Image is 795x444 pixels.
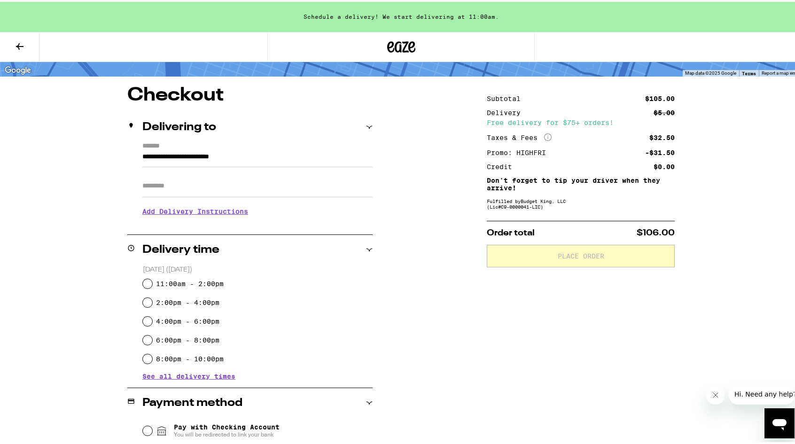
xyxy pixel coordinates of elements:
label: 8:00pm - 10:00pm [156,353,224,361]
span: You will be redirected to link your bank [174,429,280,436]
p: Don't forget to tip your driver when they arrive! [487,175,675,190]
p: We'll contact you at [PHONE_NUMBER] when we arrive [142,220,373,228]
div: $32.50 [649,132,675,139]
iframe: Message from company [729,382,795,403]
div: $5.00 [654,108,675,114]
label: 6:00pm - 8:00pm [156,335,219,342]
h2: Delivery time [142,242,219,254]
h1: Checkout [127,84,373,103]
div: Free delivery for $75+ orders! [487,117,675,124]
span: $106.00 [637,227,675,235]
button: See all delivery times [142,371,235,378]
button: Place Order [487,243,675,265]
span: Hi. Need any help? [6,7,68,14]
div: Credit [487,162,519,168]
a: Terms [742,69,756,74]
span: Map data ©2025 Google [685,69,736,74]
div: $0.00 [654,162,675,168]
div: Taxes & Fees [487,132,552,140]
label: 2:00pm - 4:00pm [156,297,219,304]
div: $105.00 [645,93,675,100]
h2: Payment method [142,396,242,407]
div: Subtotal [487,93,527,100]
span: Order total [487,227,535,235]
div: Fulfilled by Budget King, LLC (Lic# C9-0000041-LIC ) [487,196,675,208]
p: [DATE] ([DATE]) [143,264,373,273]
iframe: Close message [706,384,725,403]
span: Pay with Checking Account [174,421,280,436]
div: Delivery [487,108,527,114]
label: 11:00am - 2:00pm [156,278,224,286]
div: -$31.50 [645,148,675,154]
img: Google [2,62,33,75]
div: Promo: HIGHFRI [487,148,553,154]
h3: Add Delivery Instructions [142,199,373,220]
iframe: Button to launch messaging window [764,406,795,436]
a: Open this area in Google Maps (opens a new window) [2,62,33,75]
label: 4:00pm - 6:00pm [156,316,219,323]
h2: Delivering to [142,120,216,131]
span: Place Order [558,251,604,257]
